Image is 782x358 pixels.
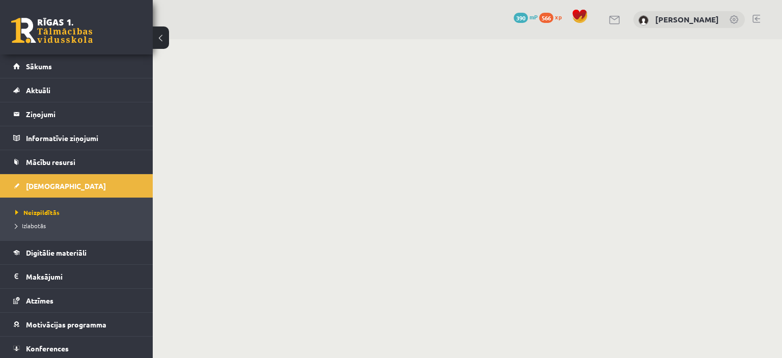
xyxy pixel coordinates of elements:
[26,296,53,305] span: Atzīmes
[655,14,719,24] a: [PERSON_NAME]
[15,208,60,216] span: Neizpildītās
[514,13,538,21] a: 390 mP
[13,313,140,336] a: Motivācijas programma
[13,241,140,264] a: Digitālie materiāli
[26,126,140,150] legend: Informatīvie ziņojumi
[539,13,553,23] span: 566
[13,126,140,150] a: Informatīvie ziņojumi
[26,248,87,257] span: Digitālie materiāli
[529,13,538,21] span: mP
[15,222,46,230] span: Izlabotās
[13,54,140,78] a: Sākums
[26,320,106,329] span: Motivācijas programma
[26,344,69,353] span: Konferences
[13,289,140,312] a: Atzīmes
[26,62,52,71] span: Sākums
[26,181,106,190] span: [DEMOGRAPHIC_DATA]
[26,102,140,126] legend: Ziņojumi
[514,13,528,23] span: 390
[11,18,93,43] a: Rīgas 1. Tālmācības vidusskola
[13,174,140,198] a: [DEMOGRAPHIC_DATA]
[13,265,140,288] a: Maksājumi
[26,86,50,95] span: Aktuāli
[26,157,75,167] span: Mācību resursi
[15,208,143,217] a: Neizpildītās
[15,221,143,230] a: Izlabotās
[26,265,140,288] legend: Maksājumi
[539,13,567,21] a: 566 xp
[13,150,140,174] a: Mācību resursi
[13,102,140,126] a: Ziņojumi
[13,78,140,102] a: Aktuāli
[555,13,562,21] span: xp
[638,15,649,25] img: Laura Štrāla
